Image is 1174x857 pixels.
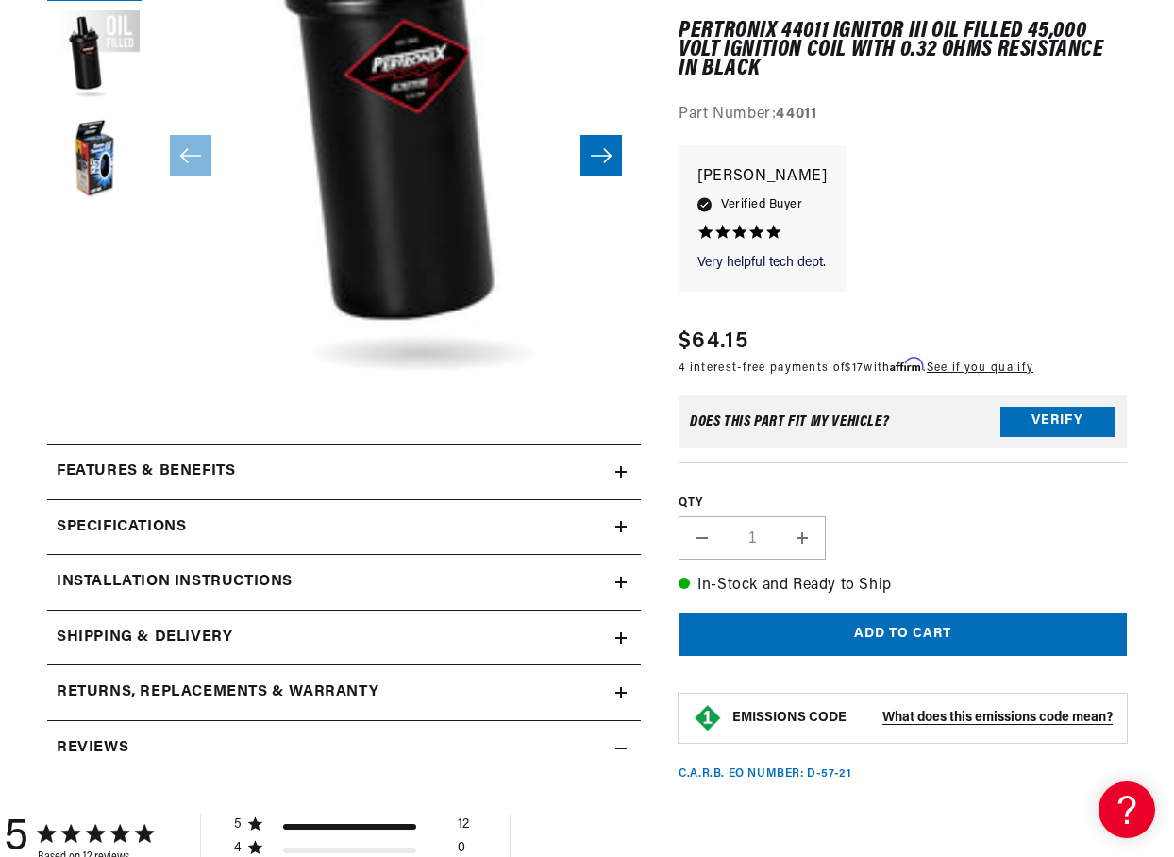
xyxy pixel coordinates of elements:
[679,103,1127,127] div: Part Number:
[927,362,1033,374] a: See if you qualify - Learn more about Affirm Financing (opens in modal)
[845,362,864,374] span: $17
[679,359,1033,377] p: 4 interest-free payments of with .
[690,414,889,429] div: Does This part fit My vehicle?
[47,114,142,209] button: Load image 3 in gallery view
[57,626,232,650] h2: Shipping & Delivery
[57,681,378,705] h2: Returns, Replacements & Warranty
[47,500,641,555] summary: Specifications
[882,711,1113,725] strong: What does this emissions code mean?
[234,816,469,840] div: 5 star by 12 reviews
[776,107,816,122] strong: 44011
[57,460,235,484] h2: Features & Benefits
[1000,407,1115,437] button: Verify
[234,840,243,857] div: 4
[721,194,802,215] span: Verified Buyer
[732,710,1113,727] button: EMISSIONS CODEWhat does this emissions code mean?
[458,816,469,840] div: 12
[57,570,293,595] h2: Installation instructions
[693,703,723,733] img: Emissions code
[679,325,748,359] span: $64.15
[170,135,211,176] button: Slide left
[234,816,243,833] div: 5
[732,711,847,725] strong: EMISSIONS CODE
[697,254,827,273] p: Very helpful tech dept.
[679,613,1127,656] button: Add to cart
[47,721,641,776] summary: Reviews
[57,515,186,540] h2: Specifications
[697,165,827,192] p: [PERSON_NAME]
[47,555,641,610] summary: Installation instructions
[679,496,1127,512] label: QTY
[47,665,641,720] summary: Returns, Replacements & Warranty
[47,611,641,665] summary: Shipping & Delivery
[47,10,142,105] button: Load image 2 in gallery view
[679,575,1127,599] p: In-Stock and Ready to Ship
[580,135,622,176] button: Slide right
[890,358,923,372] span: Affirm
[679,766,851,782] p: C.A.R.B. EO Number: D-57-21
[57,736,128,761] h2: Reviews
[47,445,641,499] summary: Features & Benefits
[679,22,1127,79] h1: PerTronix 44011 Ignitor III Oil Filled 45,000 Volt Ignition Coil with 0.32 Ohms Resistance in Black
